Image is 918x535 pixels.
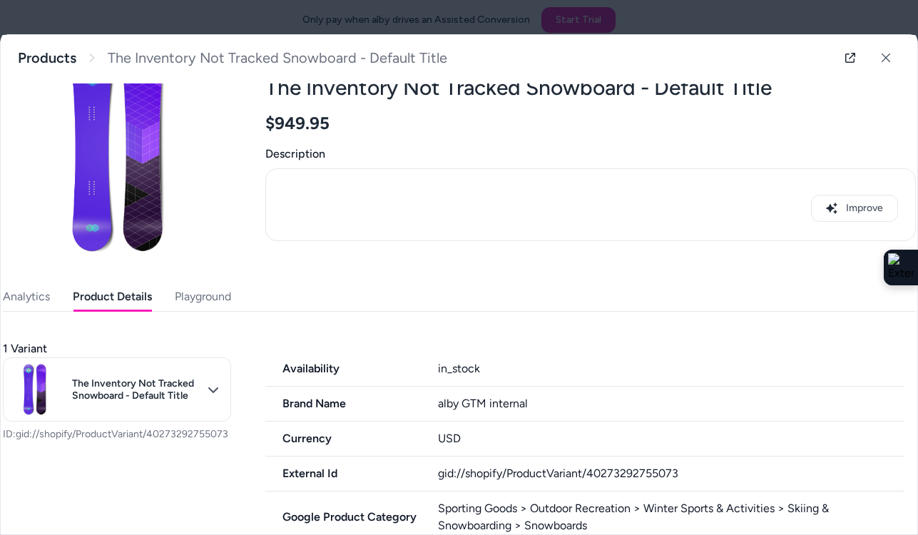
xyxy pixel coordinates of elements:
button: Playground [175,282,231,311]
img: snowboard_purple_hydrogen.png [3,37,231,265]
span: The Inventory Not Tracked Snowboard - Default Title [108,49,447,67]
span: External Id [265,465,422,482]
h2: The Inventory Not Tracked Snowboard - Default Title [265,74,916,101]
div: alby GTM internal [438,395,904,412]
a: Products [18,49,76,67]
span: Brand Name [265,395,422,412]
button: Product Details [73,282,152,311]
span: Google Product Category [265,509,422,526]
button: The Inventory Not Tracked Snowboard - Default Title [3,357,231,422]
img: snowboard_purple_hydrogen.png [6,361,63,418]
div: Sporting Goods > Outdoor Recreation > Winter Sports & Activities > Skiing & Snowboarding > Snowbo... [438,500,904,534]
span: Description [265,146,916,163]
button: Analytics [3,282,50,311]
div: in_stock [438,360,904,377]
button: Improve [811,195,898,222]
div: USD [438,430,904,447]
span: The Inventory Not Tracked Snowboard - Default Title [72,377,199,402]
p: ID: gid://shopify/ProductVariant/40273292755073 [3,427,231,442]
span: $949.95 [265,113,330,134]
nav: breadcrumb [18,49,447,67]
div: gid://shopify/ProductVariant/40273292755073 [438,465,904,482]
span: Currency [265,430,422,447]
span: Availability [265,360,422,377]
span: 1 Variant [3,340,47,357]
